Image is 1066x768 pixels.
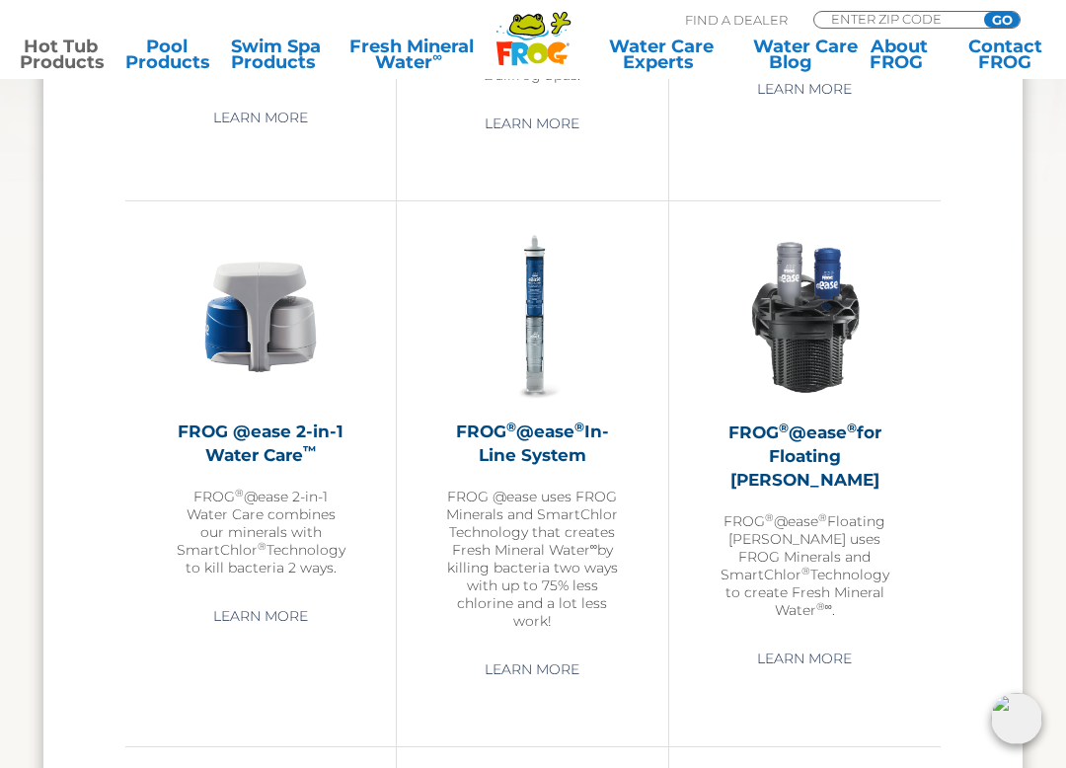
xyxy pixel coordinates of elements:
sup: ® [765,511,774,524]
input: GO [984,12,1020,28]
a: AboutFROG [859,38,941,70]
sup: ® [801,565,810,577]
a: Learn More [190,598,331,634]
a: Learn More [734,641,875,676]
sup: ™ [303,443,316,458]
sup: ® [258,540,266,553]
a: PoolProducts [125,38,207,70]
sup: ® [506,420,516,434]
a: Learn More [190,100,331,135]
h2: FROG @ease for Floating [PERSON_NAME] [719,421,891,492]
a: ContactFROG [964,38,1046,70]
input: Zip Code Form [829,12,962,26]
h2: FROG @ease 2-in-1 Water Care [175,420,346,467]
sup: ® [574,420,584,434]
a: FROG @ease 2-in-1 Water Care™FROG®@ease 2-in-1 Water Care combines our minerals with SmartChlor®T... [175,231,346,576]
a: Swim SpaProducts [231,38,313,70]
a: Learn More [462,652,602,687]
sup: ∞ [590,540,598,553]
a: FROG®@ease®for Floating [PERSON_NAME]FROG®@ease®Floating [PERSON_NAME] uses FROG Minerals and Sma... [719,231,891,619]
sup: ® [847,421,857,435]
sup: ® [816,600,825,613]
h2: FROG @ease In-Line System [446,420,618,467]
img: InLineWeir_Front_High_inserting-v2-300x300.png [719,231,891,404]
img: @ease-2-in-1-Holder-v2-300x300.png [175,231,346,403]
sup: ® [818,511,827,524]
a: Learn More [462,106,602,141]
a: Water CareExperts [594,38,729,70]
img: openIcon [991,693,1042,744]
p: FROG @ease 2-in-1 Water Care combines our minerals with SmartChlor Technology to kill bacteria 2 ... [175,488,346,576]
sup: ® [235,487,244,499]
a: Hot TubProducts [20,38,102,70]
p: Find A Dealer [685,11,788,29]
img: inline-system-300x300.png [446,231,618,403]
a: Fresh MineralWater∞ [337,38,487,70]
a: FROG®@ease®In-Line SystemFROG @ease uses FROG Minerals and SmartChlor Technology that creates Fre... [446,231,618,630]
a: Water CareBlog [753,38,835,70]
a: Learn More [734,71,875,107]
p: FROG @ease uses FROG Minerals and SmartChlor Technology that creates Fresh Mineral Water by killi... [446,488,618,630]
sup: ® [779,421,789,435]
sup: ∞ [825,600,833,613]
sup: ∞ [432,48,442,64]
p: FROG @ease Floating [PERSON_NAME] uses FROG Minerals and SmartChlor Technology to create Fresh Mi... [719,512,891,619]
